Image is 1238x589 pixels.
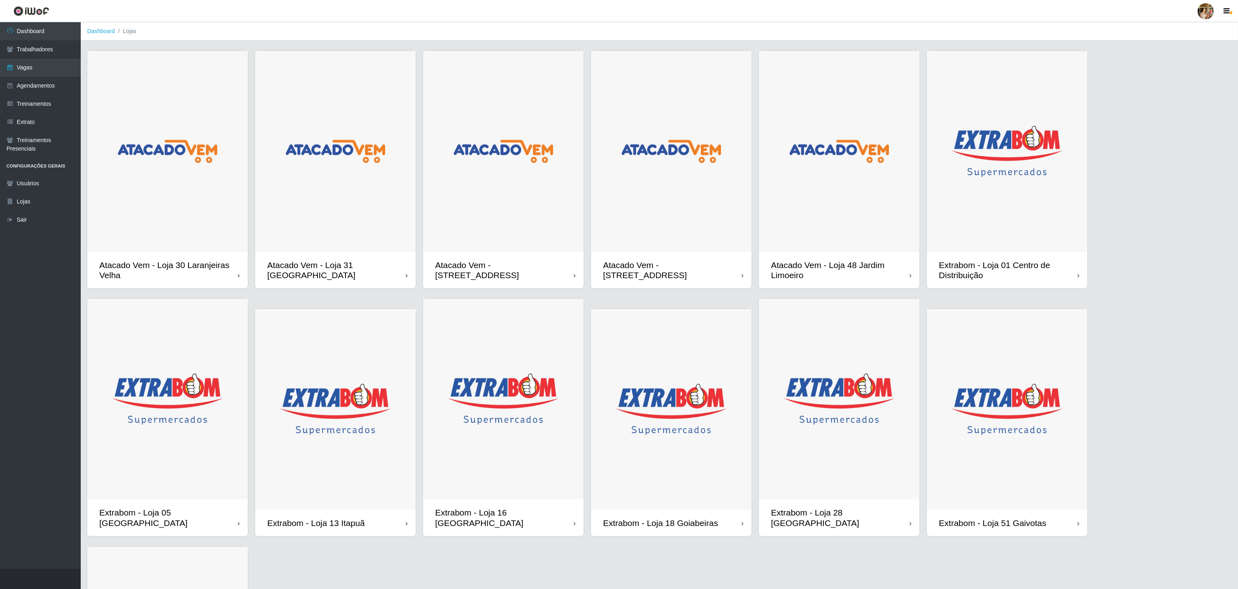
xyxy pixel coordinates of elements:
[927,309,1087,536] a: Extrabom - Loja 51 Gaivotas
[939,518,1046,528] div: Extrabom - Loja 51 Gaivotas
[87,299,248,536] a: Extrabom - Loja 05 [GEOGRAPHIC_DATA]
[591,51,752,252] img: cardImg
[87,299,248,500] img: cardImg
[423,51,584,288] a: Atacado Vem - [STREET_ADDRESS]
[87,28,115,34] a: Dashboard
[267,260,406,280] div: Atacado Vem - Loja 31 [GEOGRAPHIC_DATA]
[591,309,752,510] img: cardImg
[87,51,248,288] a: Atacado Vem - Loja 30 Laranjeiras Velha
[759,51,920,252] img: cardImg
[255,51,416,288] a: Atacado Vem - Loja 31 [GEOGRAPHIC_DATA]
[99,507,238,528] div: Extrabom - Loja 05 [GEOGRAPHIC_DATA]
[591,309,752,536] a: Extrabom - Loja 18 Goiabeiras
[759,299,920,500] img: cardImg
[255,309,416,510] img: cardImg
[435,260,574,280] div: Atacado Vem - [STREET_ADDRESS]
[927,309,1087,510] img: cardImg
[771,260,909,280] div: Atacado Vem - Loja 48 Jardim Limoeiro
[759,51,920,288] a: Atacado Vem - Loja 48 Jardim Limoeiro
[927,51,1087,252] img: cardImg
[99,260,238,280] div: Atacado Vem - Loja 30 Laranjeiras Velha
[603,260,742,280] div: Atacado Vem - [STREET_ADDRESS]
[771,507,909,528] div: Extrabom - Loja 28 [GEOGRAPHIC_DATA]
[87,51,248,252] img: cardImg
[267,518,365,528] div: Extrabom - Loja 13 Itapuã
[435,507,574,528] div: Extrabom - Loja 16 [GEOGRAPHIC_DATA]
[423,299,584,500] img: cardImg
[591,51,752,288] a: Atacado Vem - [STREET_ADDRESS]
[255,309,416,536] a: Extrabom - Loja 13 Itapuã
[423,299,584,536] a: Extrabom - Loja 16 [GEOGRAPHIC_DATA]
[81,22,1238,41] nav: breadcrumb
[603,518,718,528] div: Extrabom - Loja 18 Goiabeiras
[255,51,416,252] img: cardImg
[115,27,136,36] li: Lojas
[423,51,584,252] img: cardImg
[13,6,49,16] img: CoreUI Logo
[759,299,920,536] a: Extrabom - Loja 28 [GEOGRAPHIC_DATA]
[927,51,1087,288] a: Extrabom - Loja 01 Centro de Distribuição
[939,260,1077,280] div: Extrabom - Loja 01 Centro de Distribuição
